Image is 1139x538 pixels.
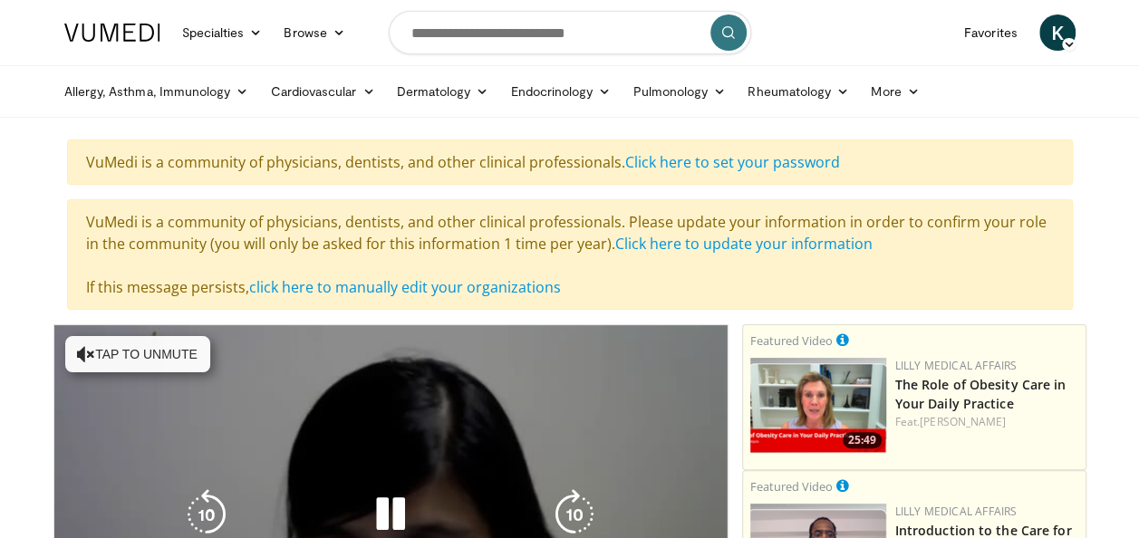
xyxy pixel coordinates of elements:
a: Lilly Medical Affairs [895,358,1018,373]
img: VuMedi Logo [64,24,160,42]
button: Tap to unmute [65,336,210,372]
a: Cardiovascular [259,73,385,110]
input: Search topics, interventions [389,11,751,54]
a: Click here to update your information [615,234,873,254]
a: Endocrinology [499,73,622,110]
a: Specialties [171,14,274,51]
a: Allergy, Asthma, Immunology [53,73,260,110]
a: The Role of Obesity Care in Your Daily Practice [895,376,1067,412]
a: More [860,73,930,110]
img: e1208b6b-349f-4914-9dd7-f97803bdbf1d.png.150x105_q85_crop-smart_upscale.png [750,358,886,453]
div: Feat. [895,414,1078,430]
a: click here to manually edit your organizations [249,277,561,297]
a: K [1039,14,1076,51]
a: Favorites [953,14,1028,51]
a: [PERSON_NAME] [920,414,1006,429]
a: Click here to set your password [625,152,840,172]
a: Lilly Medical Affairs [895,504,1018,519]
div: VuMedi is a community of physicians, dentists, and other clinical professionals. [67,139,1073,185]
a: 25:49 [750,358,886,453]
a: Dermatology [386,73,500,110]
a: Rheumatology [737,73,860,110]
span: 25:49 [843,432,882,448]
small: Featured Video [750,332,833,349]
small: Featured Video [750,478,833,495]
a: Pulmonology [622,73,737,110]
a: Browse [273,14,356,51]
div: VuMedi is a community of physicians, dentists, and other clinical professionals. Please update yo... [67,199,1073,310]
